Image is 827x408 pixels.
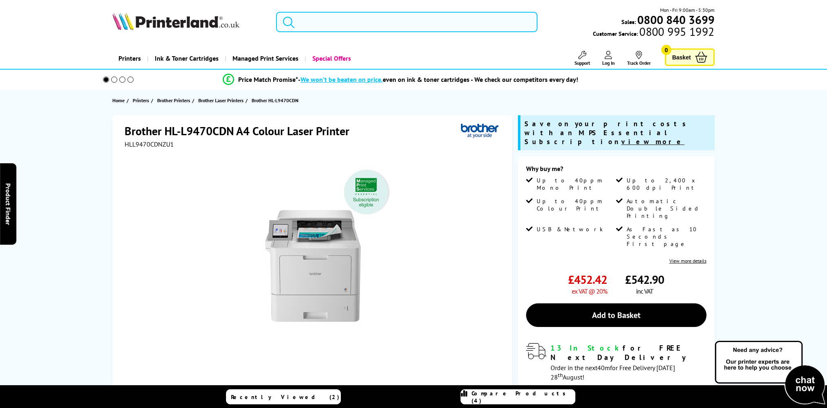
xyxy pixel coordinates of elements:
span: Home [112,96,125,105]
a: View more details [669,258,706,264]
span: Basket [672,52,691,63]
div: modal_delivery [526,343,706,381]
a: Recently Viewed (2) [226,389,341,404]
u: view more [621,137,684,146]
li: modal_Promise [92,72,710,87]
span: Printers [133,96,149,105]
span: Ink & Toner Cartridges [155,48,219,69]
div: Why buy me? [526,165,706,177]
a: 0800 840 3699 [636,16,715,24]
span: Brother Printers [157,96,190,105]
a: Brother Printers [157,96,192,105]
span: Recently Viewed (2) [231,393,340,401]
span: Sales: [621,18,636,26]
b: 0800 840 3699 [637,12,715,27]
span: Brother Laser Printers [198,96,243,105]
sup: th [558,371,563,379]
a: Support [575,51,590,66]
div: for FREE Next Day Delivery [551,343,706,362]
img: Printerland Logo [112,12,239,30]
a: Log In [602,51,615,66]
a: Printers [112,48,147,69]
a: Track Order [627,51,651,66]
a: Home [112,96,127,105]
span: inc VAT [636,287,653,295]
a: Special Offers [305,48,357,69]
span: Compare Products (4) [472,390,575,404]
span: Price Match Promise* [238,75,298,83]
span: USB & Network [537,226,603,233]
a: Ink & Toner Cartridges [147,48,225,69]
div: - even on ink & toner cartridges - We check our competitors every day! [298,75,578,83]
a: Basket 0 [665,48,715,66]
span: Up to 2,400 x 600 dpi Print [627,177,704,191]
a: Managed Print Services [225,48,305,69]
a: Printerland Logo [112,12,266,32]
a: Add to Basket [526,303,706,327]
span: Automatic Double Sided Printing [627,197,704,219]
span: Customer Service: [593,28,714,37]
a: Brother Laser Printers [198,96,246,105]
h1: Brother HL-L9470CDN A4 Colour Laser Printer [125,123,358,138]
img: Open Live Chat window [713,340,827,406]
span: 0800 995 1992 [638,28,714,35]
a: Printers [133,96,151,105]
span: As Fast as 10 Seconds First page [627,226,704,248]
span: £542.90 [625,272,664,287]
img: Brother HL-L9470CDN [233,165,393,324]
a: Compare Products (4) [461,389,575,404]
span: ex VAT @ 20% [572,287,607,295]
span: 40m [597,364,610,372]
span: Support [575,60,590,66]
span: Up to 40ppm Colour Print [537,197,614,212]
span: HLL9470CDNZU1 [125,140,174,148]
span: Order in the next for Free Delivery [DATE] 28 August! [551,364,675,381]
span: Mon - Fri 9:00am - 5:30pm [660,6,715,14]
span: £452.42 [568,272,607,287]
span: 13 In Stock [551,343,623,353]
span: Save on your print costs with an MPS Essential Subscription [524,119,690,146]
span: 0 [661,45,671,55]
span: We won’t be beaten on price, [301,75,383,83]
span: Brother HL-L9470CDN [252,97,298,103]
span: Up to 40ppm Mono Print [537,177,614,191]
span: Product Finder [4,183,12,225]
span: Log In [602,60,615,66]
img: Brother [461,123,498,138]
